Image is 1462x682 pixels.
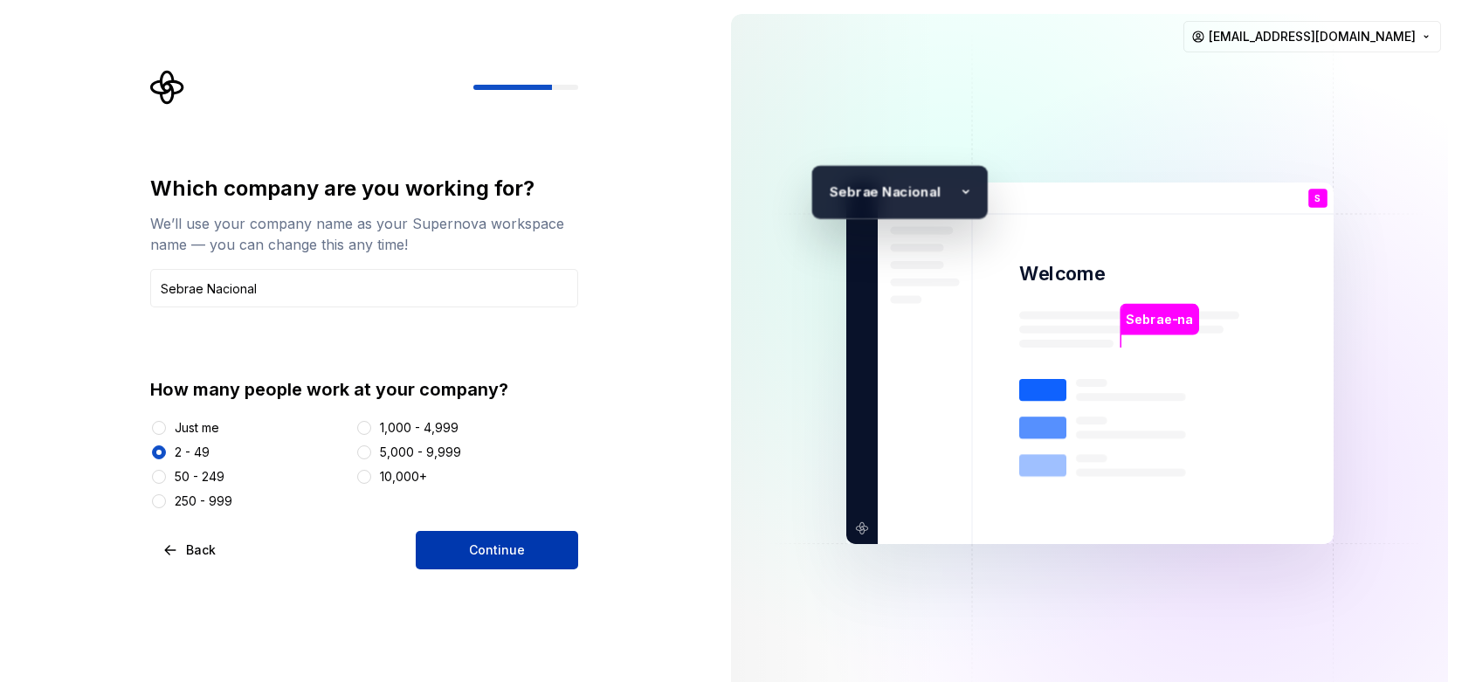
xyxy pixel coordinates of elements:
div: How many people work at your company? [150,377,578,402]
span: [EMAIL_ADDRESS][DOMAIN_NAME] [1209,28,1416,45]
div: We’ll use your company name as your Supernova workspace name — you can change this any time! [150,213,578,255]
p: Sebrae-na [1126,310,1193,329]
div: Just me [175,419,219,437]
button: [EMAIL_ADDRESS][DOMAIN_NAME] [1183,21,1441,52]
div: 250 - 999 [175,493,232,510]
p: S [820,181,838,203]
button: Continue [416,531,578,569]
input: Company name [150,269,578,307]
div: Which company are you working for? [150,175,578,203]
div: 2 - 49 [175,444,210,461]
span: Continue [469,541,525,559]
p: S [1314,194,1321,203]
div: 1,000 - 4,999 [380,419,459,437]
div: 5,000 - 9,999 [380,444,461,461]
svg: Supernova Logo [150,70,185,105]
button: Back [150,531,231,569]
span: Back [186,541,216,559]
p: ebrae Nacional [838,181,952,203]
div: 50 - 249 [175,468,224,486]
p: Welcome [1019,261,1105,286]
div: 10,000+ [380,468,427,486]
